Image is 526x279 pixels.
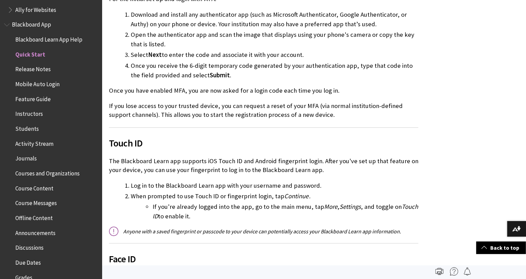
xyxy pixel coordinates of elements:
li: Log in to the Blackboard Learn app with your username and password. [131,181,418,190]
span: Course Content [15,183,53,192]
span: Discussions [15,242,44,251]
a: Back to top [476,242,526,254]
span: Instructors [15,108,43,118]
img: Print [435,267,444,276]
span: Announcements [15,227,55,236]
span: More [324,203,337,211]
p: If you lose access to your trusted device, you can request a reset of your MFA (via normal instit... [109,102,418,119]
img: More help [450,267,458,276]
span: Ally for Websites [15,4,56,13]
p: Once you have enabled MFA, you are now asked for a login code each time you log in. [109,86,418,95]
span: Courses and Organizations [15,168,80,177]
span: Students [15,123,39,132]
span: Blackboard Learn App Help [15,34,82,43]
li: Select to enter the code and associate it with your account. [131,50,418,60]
li: If you're already logged into the app, go to the main menu, tap , , and toggle on to enable it. [153,202,418,221]
span: Mobile Auto Login [15,78,60,88]
span: Journals [15,153,37,162]
span: Next [148,51,162,59]
span: Course Messages [15,198,57,207]
span: Submit [210,71,230,79]
p: The Blackboard Learn app supports iOS Touch ID and Android fingerprint login. After you've set up... [109,157,418,174]
span: Face ID [109,252,418,266]
li: When prompted to use Touch ID or fingerprint login, tap . [131,191,418,221]
span: Continue [284,192,308,200]
span: Quick Start [15,49,45,58]
span: Touch ID [109,136,418,150]
span: Release Notes [15,64,51,73]
span: Activity Stream [15,138,53,147]
img: Follow this page [463,267,472,276]
li: Open the authenticator app and scan the image that displays using your phone's camera or copy the... [131,30,418,49]
span: Offline Content [15,212,53,221]
span: Settings [339,203,361,211]
span: Blackboard App [12,19,51,28]
span: Due Dates [15,257,41,266]
li: Once you receive the 6-digit temporary code generated by your authentication app, type that code ... [131,61,418,80]
li: Download and install any authenticator app (such as Microsoft Authenticator, Google Authenticator... [131,10,418,29]
span: Feature Guide [15,93,51,103]
p: Anyone with a saved fingerprint or passcode to your device can potentially access your Blackboard... [109,228,418,235]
